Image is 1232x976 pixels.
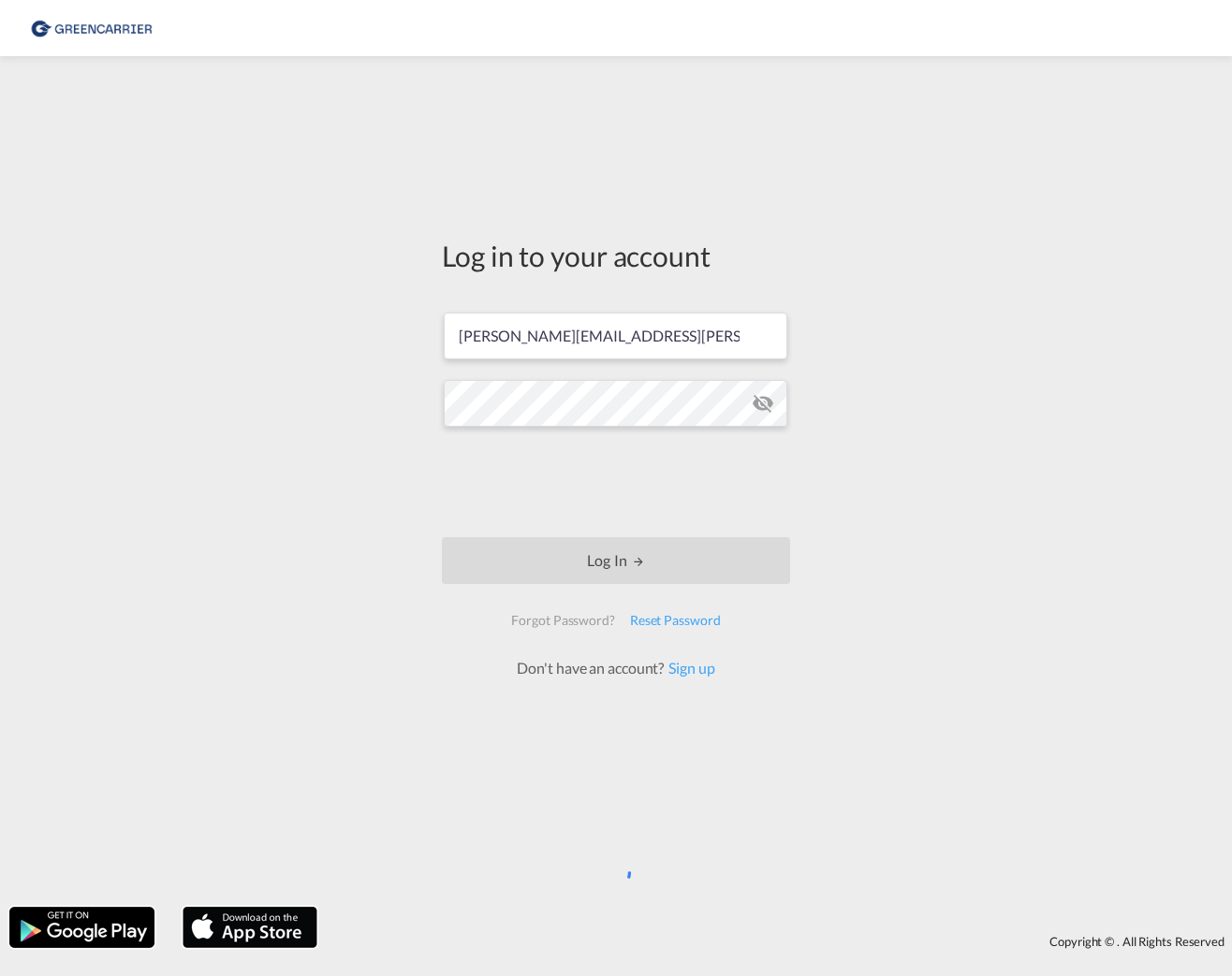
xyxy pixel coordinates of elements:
button: LOGIN [442,537,790,584]
md-icon: icon-eye-off [752,392,774,415]
img: e39c37208afe11efa9cb1d7a6ea7d6f5.png [28,7,154,50]
div: Forgot Password? [504,604,622,637]
iframe: reCAPTCHA [474,445,758,518]
div: Copyright © . All Rights Reserved [327,925,1232,957]
input: Enter email/phone number [444,313,787,359]
a: Sign up [664,659,714,677]
div: Don't have an account? [496,658,735,678]
div: Log in to your account [442,236,790,275]
img: apple.png [181,905,319,950]
img: google.png [7,905,156,950]
div: Reset Password [623,604,728,637]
